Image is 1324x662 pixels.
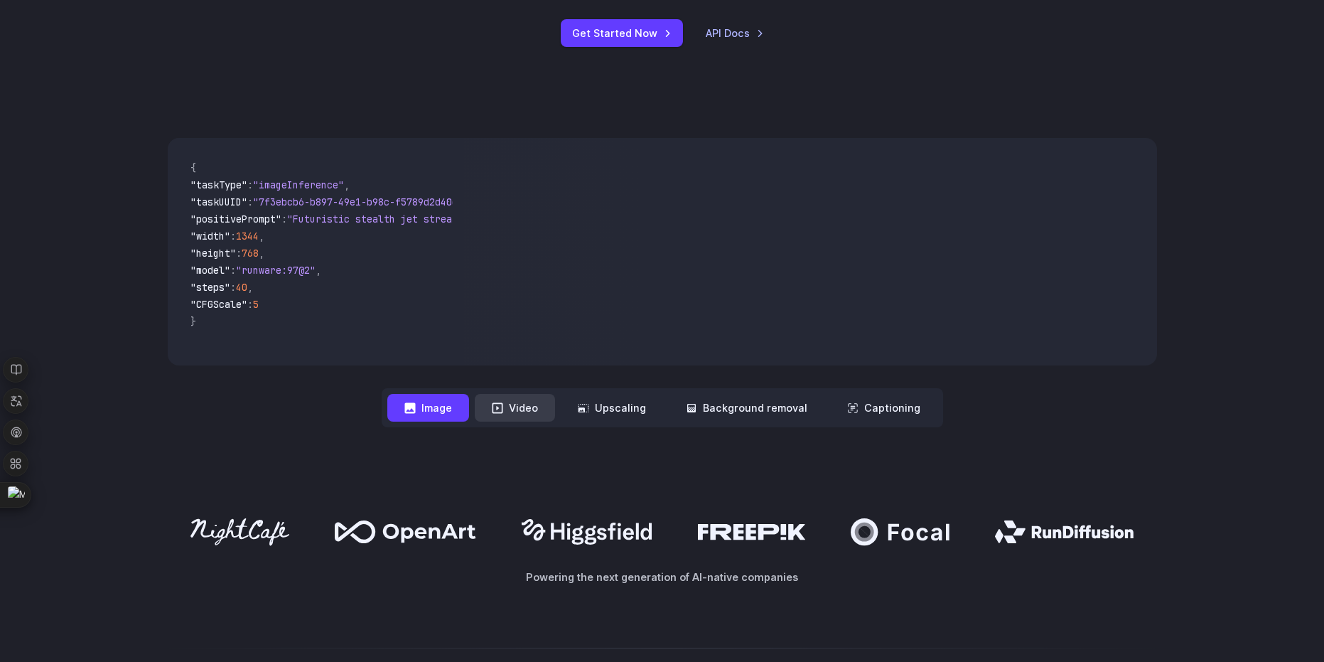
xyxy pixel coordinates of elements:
button: Captioning [830,394,937,422]
span: "CFGScale" [190,298,247,311]
span: : [236,247,242,260]
a: Get Started Now [561,19,683,47]
span: "Futuristic stealth jet streaking through a neon-lit cityscape with glowing purple exhaust" [287,213,804,225]
span: , [344,178,350,191]
button: Image [387,394,469,422]
span: 40 [236,281,247,294]
span: } [190,315,196,328]
span: : [247,178,253,191]
span: { [190,161,196,174]
span: 768 [242,247,259,260]
button: Background removal [669,394,824,422]
span: "height" [190,247,236,260]
span: 5 [253,298,259,311]
span: "model" [190,264,230,277]
p: Powering the next generation of AI-native companies [168,569,1157,585]
span: "width" [190,230,230,242]
span: , [247,281,253,294]
span: "taskType" [190,178,247,191]
span: , [259,247,264,260]
a: API Docs [706,25,764,41]
span: , [259,230,264,242]
span: "7f3ebcb6-b897-49e1-b98c-f5789d2d40d7" [253,196,469,208]
span: , [316,264,321,277]
span: : [247,298,253,311]
span: : [247,196,253,208]
span: : [281,213,287,225]
span: "runware:97@2" [236,264,316,277]
button: Video [475,394,555,422]
span: "taskUUID" [190,196,247,208]
span: : [230,281,236,294]
button: Upscaling [561,394,663,422]
span: "positivePrompt" [190,213,281,225]
span: 1344 [236,230,259,242]
span: "imageInference" [253,178,344,191]
span: : [230,230,236,242]
span: "steps" [190,281,230,294]
span: : [230,264,236,277]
